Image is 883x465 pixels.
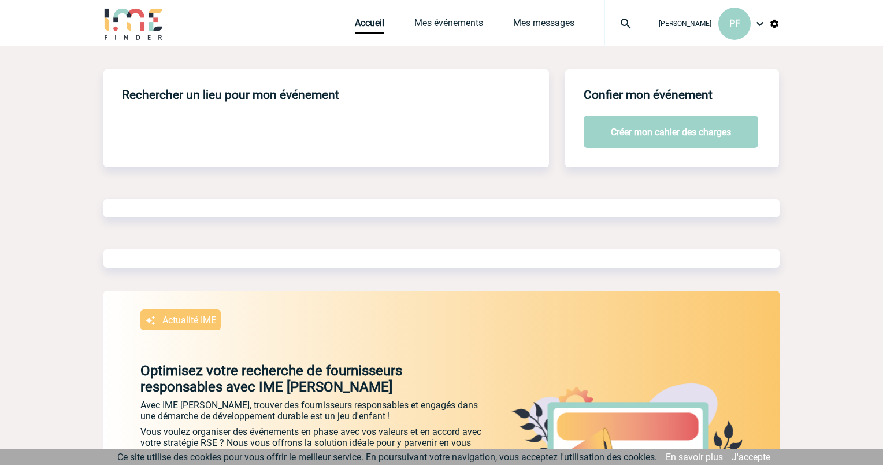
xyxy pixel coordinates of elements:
[414,17,483,34] a: Mes événements
[103,363,487,395] p: Optimisez votre recherche de fournisseurs responsables avec IME [PERSON_NAME]
[666,452,723,463] a: En savoir plus
[117,452,657,463] span: Ce site utilise des cookies pour vous offrir le meilleur service. En poursuivant votre navigation...
[355,17,384,34] a: Accueil
[584,88,713,102] h4: Confier mon événement
[732,452,770,463] a: J'accepte
[162,315,216,326] p: Actualité IME
[729,18,740,29] span: PF
[584,116,758,148] button: Créer mon cahier des charges
[659,20,711,28] span: [PERSON_NAME]
[122,88,339,102] h4: Rechercher un lieu pour mon événement
[513,17,574,34] a: Mes messages
[103,7,164,40] img: IME-Finder
[140,400,487,422] p: Avec IME [PERSON_NAME], trouver des fournisseurs responsables et engagés dans une démarche de dév...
